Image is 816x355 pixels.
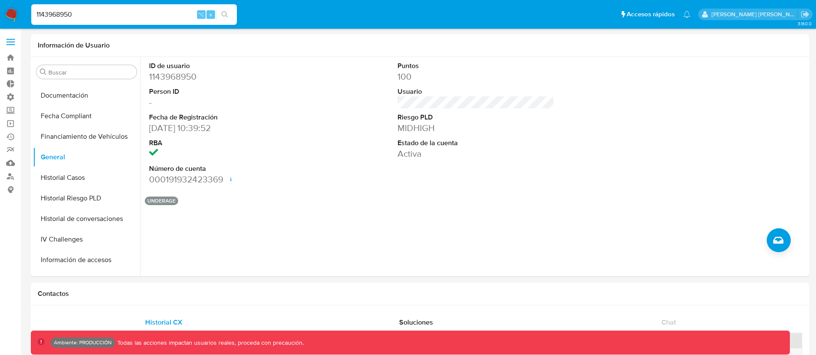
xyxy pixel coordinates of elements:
[198,10,204,18] span: ⌥
[398,87,555,96] dt: Usuario
[683,11,690,18] a: Notificaciones
[149,122,306,134] dd: [DATE] 10:39:52
[661,317,676,327] span: Chat
[149,96,306,108] dd: -
[33,106,140,126] button: Fecha Compliant
[711,10,798,18] p: victor.david@mercadolibre.com.co
[38,289,802,298] h1: Contactos
[48,69,133,76] input: Buscar
[33,209,140,229] button: Historial de conversaciones
[33,270,140,291] button: Insurtech
[149,113,306,122] dt: Fecha de Registración
[149,138,306,148] dt: RBA
[398,122,555,134] dd: MIDHIGH
[398,61,555,71] dt: Puntos
[38,41,110,50] h1: Información de Usuario
[115,339,304,347] p: Todas las acciones impactan usuarios reales, proceda con precaución.
[398,71,555,83] dd: 100
[33,126,140,147] button: Financiamiento de Vehículos
[216,9,233,21] button: search-icon
[398,113,555,122] dt: Riesgo PLD
[149,87,306,96] dt: Person ID
[149,164,306,173] dt: Número de cuenta
[33,250,140,270] button: Información de accesos
[801,10,810,19] a: Salir
[398,138,555,148] dt: Estado de la cuenta
[149,61,306,71] dt: ID de usuario
[31,9,237,20] input: Buscar usuario o caso...
[33,147,140,167] button: General
[54,341,112,344] p: Ambiente: PRODUCCIÓN
[209,10,212,18] span: s
[33,188,140,209] button: Historial Riesgo PLD
[33,229,140,250] button: IV Challenges
[33,167,140,188] button: Historial Casos
[149,173,306,185] dd: 000191932423369
[149,71,306,83] dd: 1143968950
[627,10,675,19] span: Accesos rápidos
[399,317,433,327] span: Soluciones
[145,317,182,327] span: Historial CX
[398,148,555,160] dd: Activa
[33,85,140,106] button: Documentación
[40,69,47,75] button: Buscar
